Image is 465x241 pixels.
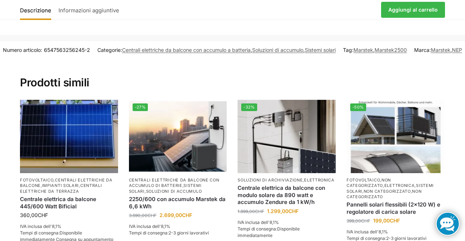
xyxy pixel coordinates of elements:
[251,47,252,53] font: ,
[122,47,251,53] a: Centrali elettriche da balcone con accumulo a batteria
[347,177,391,188] a: Non categorizzato
[129,230,169,236] font: Tempi di consegna:
[129,100,227,173] a: -27%Centrale elettrica da balcone con accumulo Marstek
[364,189,411,194] a: Non categorizzato
[20,196,118,210] a: Centrale elettrica da balcone 445/600 Watt Bificial
[267,208,288,214] font: 1.299,00
[238,220,279,225] font: IVA inclusa dell'8,1%
[238,209,255,214] font: 1.899,00
[362,189,364,194] font: ,
[238,184,325,205] font: Centrale elettrica da balcone con modulo solare da 890 watt e accumulo Zendure da 1 kW/h
[384,183,415,188] a: Elettronica
[129,213,147,218] font: 3.690,00
[20,177,53,183] a: Fotovoltaico
[129,196,226,210] font: 2250/600 con accumulo Marstek da 6,6 kWh
[20,100,118,173] img: Impianto solare per il piccolo balcone
[20,177,113,188] font: centrali elettriche da balcone
[129,183,202,193] a: sistemi solari
[38,212,48,218] font: CHF
[169,230,209,236] font: 2-3 giorni lavorativi
[147,213,157,218] font: CHF
[431,47,450,53] a: Marstek
[252,47,303,53] a: Soluzioni di accumulo
[347,189,422,199] a: Non categorizzato
[182,183,184,188] font: ,
[305,47,336,53] a: Sistemi solari
[375,47,407,53] a: Marstek2500
[129,177,219,188] a: Centrali elettriche da balcone con accumulo di batterie
[238,226,277,232] font: Tempi di consegna:
[383,183,384,188] font: ,
[304,177,335,183] a: Elettronica
[450,47,452,53] font: ,
[3,47,42,53] font: Numero articolo:
[238,100,336,173] a: -32%Centrale elettrica da balcone con modulo solare da 890 watt e accumulo Zendure da 1 kW/h
[347,218,361,224] font: 399,00
[20,230,60,236] font: Tempi di consegna:
[303,177,304,183] font: ,
[380,177,381,183] font: ,
[347,229,388,234] font: IVA inclusa dell'8,1%
[20,76,89,89] font: Prodotti simili
[146,189,202,194] a: soluzioni di accumulo
[303,47,305,53] font: ,
[411,189,412,194] font: ,
[42,183,79,188] a: impianti solari
[20,224,61,229] font: IVA inclusa dell'8,1%
[347,177,380,183] a: Fotovoltaico
[41,183,42,188] font: ,
[347,236,386,241] font: Tempi di consegna:
[182,212,192,218] font: CHF
[129,100,227,173] img: Centrale elettrica da balcone con accumulo Marstek
[44,47,90,53] font: 6547563256245-2
[238,184,336,206] a: Centrale elettrica da balcone con modulo solare da 890 watt e accumulo Zendure da 1 kW/h
[347,201,445,215] a: Pannelli solari flessibili (2×120 W) e regolatore di carica solare
[238,177,303,183] a: Soluzioni di archiviazione
[238,100,336,173] img: Centrale elettrica da balcone con modulo solare da 890 watt e accumulo Zendure da 1 kW/h
[373,217,390,224] font: 199,00
[390,217,400,224] font: CHF
[20,196,96,210] font: Centrale elettrica da balcone 445/600 Watt Bificial
[145,189,146,194] font: ,
[288,208,299,214] font: CHF
[79,183,80,188] font: ,
[347,183,434,193] a: Sistemi solari
[129,196,227,210] a: 2250/600 con accumulo Marstek da 6,6 kWh
[53,177,55,183] font: ,
[347,100,445,173] a: -50%Moduli solari flessibili per case mobili, campeggio e balconi
[347,201,440,215] font: Pannelli solari flessibili (2×120 W) e regolatore di carica solare
[373,47,375,53] font: ,
[347,100,445,173] img: Moduli solari flessibili per case mobili, campeggio e balconi
[238,226,300,238] font: Disponibile immediatamente
[414,47,431,53] font: Marca:
[343,47,353,53] font: Tag:
[452,47,462,53] font: NEP
[159,212,182,218] font: 2.699,00
[20,183,102,193] a: centrali elettriche da terrazza
[97,47,122,53] font: Categorie:
[129,224,170,229] font: IVA inclusa dell'8,1%
[386,236,426,241] font: 2-3 giorni lavorativi
[353,47,373,53] a: Marstek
